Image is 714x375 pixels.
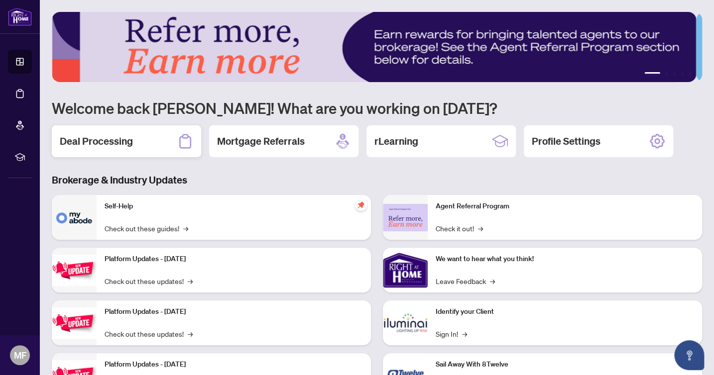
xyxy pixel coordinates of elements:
[105,254,363,265] p: Platform Updates - [DATE]
[105,328,193,339] a: Check out these updates!→
[52,98,702,117] h1: Welcome back [PERSON_NAME]! What are you working on [DATE]?
[105,276,193,286] a: Check out these updates!→
[52,195,97,240] img: Self-Help
[436,306,694,317] p: Identify your Client
[188,276,193,286] span: →
[105,306,363,317] p: Platform Updates - [DATE]
[8,7,32,26] img: logo
[436,359,694,370] p: Sail Away With 8Twelve
[383,300,428,345] img: Identify your Client
[188,328,193,339] span: →
[14,348,26,362] span: MF
[52,255,97,286] img: Platform Updates - July 21, 2025
[383,248,428,292] img: We want to hear what you think!
[490,276,495,286] span: →
[52,12,696,82] img: Slide 0
[462,328,467,339] span: →
[436,254,694,265] p: We want to hear what you think!
[672,72,676,76] button: 3
[105,201,363,212] p: Self-Help
[688,72,692,76] button: 5
[52,173,702,187] h3: Brokerage & Industry Updates
[60,134,133,148] h2: Deal Processing
[674,340,704,370] button: Open asap
[383,204,428,231] img: Agent Referral Program
[436,276,495,286] a: Leave Feedback→
[355,199,367,211] span: pushpin
[436,201,694,212] p: Agent Referral Program
[105,359,363,370] p: Platform Updates - [DATE]
[374,134,418,148] h2: rLearning
[105,223,188,234] a: Check out these guides!→
[680,72,684,76] button: 4
[644,72,660,76] button: 1
[436,223,483,234] a: Check it out!→
[478,223,483,234] span: →
[183,223,188,234] span: →
[664,72,668,76] button: 2
[52,307,97,339] img: Platform Updates - July 8, 2025
[436,328,467,339] a: Sign In!→
[217,134,305,148] h2: Mortgage Referrals
[532,134,600,148] h2: Profile Settings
